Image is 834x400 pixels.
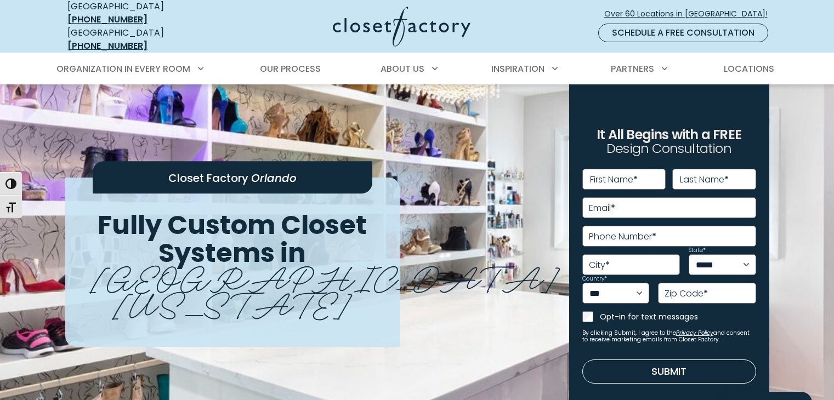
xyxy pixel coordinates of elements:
[98,207,367,271] span: Fully Custom Closet Systems in
[589,232,656,241] label: Phone Number
[600,311,756,322] label: Opt-in for text messages
[676,329,713,337] a: Privacy Policy
[598,24,768,42] a: Schedule a Free Consultation
[333,7,470,47] img: Closet Factory Logo
[680,175,729,184] label: Last Name
[582,330,756,343] small: By clicking Submit, I agree to the and consent to receive marketing emails from Closet Factory.
[604,8,776,20] span: Over 60 Locations in [GEOGRAPHIC_DATA]!
[49,54,786,84] nav: Primary Menu
[90,250,559,327] span: [GEOGRAPHIC_DATA][US_STATE]
[260,62,321,75] span: Our Process
[606,140,731,158] span: Design Consultation
[582,276,607,282] label: Country
[590,175,638,184] label: First Name
[597,125,741,144] span: It All Begins with a FREE
[381,62,424,75] span: About Us
[491,62,544,75] span: Inspiration
[67,13,147,26] a: [PHONE_NUMBER]
[604,4,777,24] a: Over 60 Locations in [GEOGRAPHIC_DATA]!
[589,261,610,270] label: City
[589,204,615,213] label: Email
[724,62,774,75] span: Locations
[56,62,190,75] span: Organization in Every Room
[582,359,756,384] button: Submit
[665,289,708,298] label: Zip Code
[689,248,706,253] label: State
[251,170,297,186] span: Orlando
[67,26,226,53] div: [GEOGRAPHIC_DATA]
[67,39,147,52] a: [PHONE_NUMBER]
[611,62,654,75] span: Partners
[168,170,248,186] span: Closet Factory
